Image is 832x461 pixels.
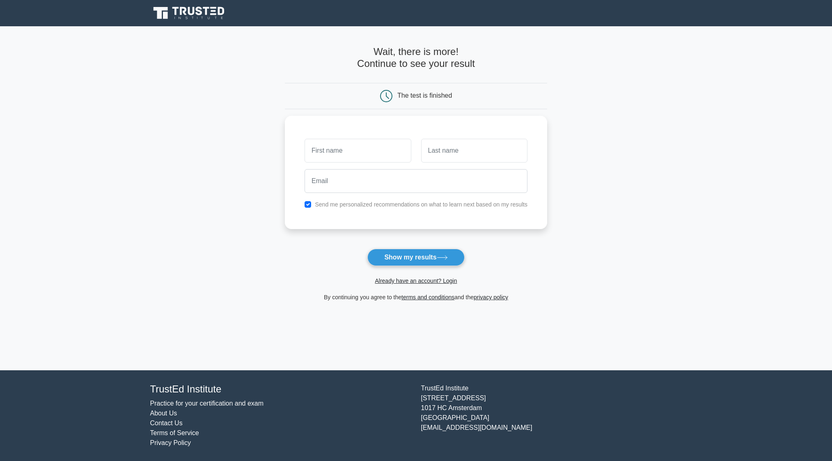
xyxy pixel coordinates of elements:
[150,410,177,417] a: About Us
[305,169,527,193] input: Email
[280,292,552,302] div: By continuing you agree to the and the
[150,429,199,436] a: Terms of Service
[421,139,527,163] input: Last name
[150,383,411,395] h4: TrustEd Institute
[315,201,527,208] label: Send me personalized recommendations on what to learn next based on my results
[375,278,457,284] a: Already have an account? Login
[416,383,687,448] div: TrustEd Institute [STREET_ADDRESS] 1017 HC Amsterdam [GEOGRAPHIC_DATA] [EMAIL_ADDRESS][DOMAIN_NAME]
[150,420,183,427] a: Contact Us
[285,46,547,70] h4: Wait, there is more! Continue to see your result
[474,294,508,300] a: privacy policy
[150,400,264,407] a: Practice for your certification and exam
[367,249,464,266] button: Show my results
[305,139,411,163] input: First name
[397,92,452,99] div: The test is finished
[150,439,191,446] a: Privacy Policy
[401,294,454,300] a: terms and conditions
